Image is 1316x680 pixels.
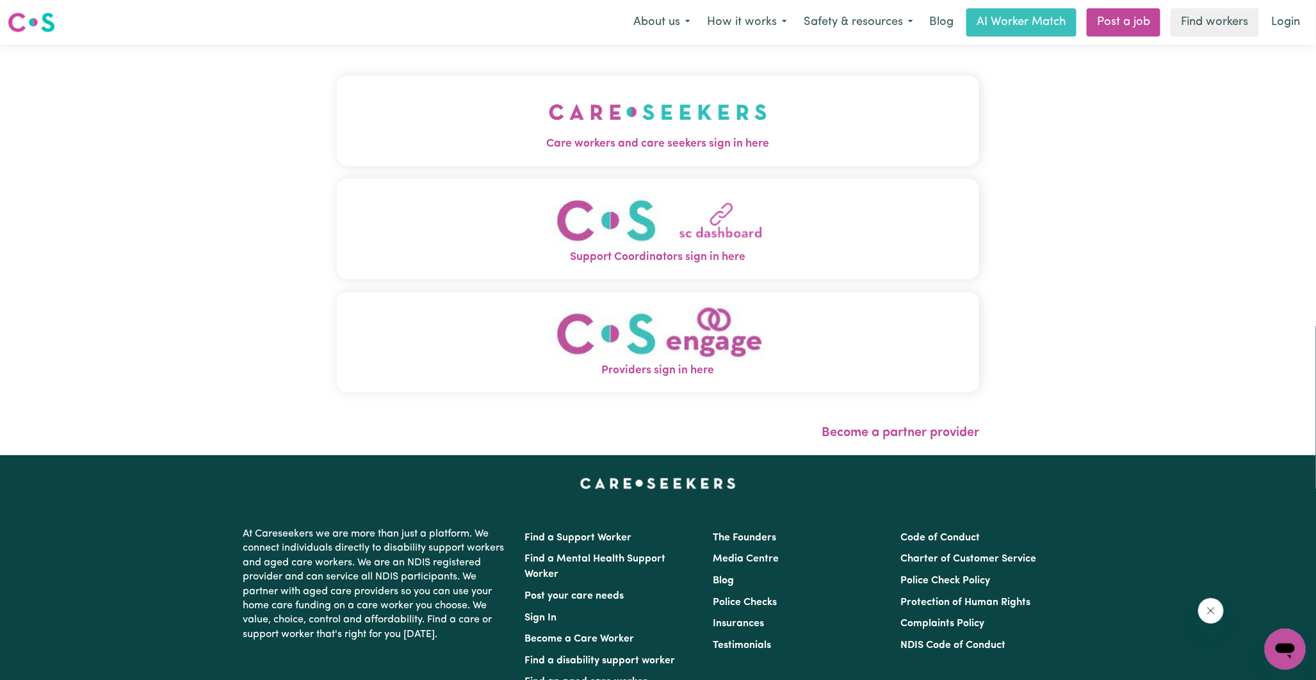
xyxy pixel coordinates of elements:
[337,136,980,152] span: Care workers and care seekers sign in here
[713,576,734,586] a: Blog
[713,640,771,651] a: Testimonials
[8,11,55,34] img: Careseekers logo
[625,9,699,36] button: About us
[900,597,1030,608] a: Protection of Human Rights
[1198,598,1224,624] iframe: Close message
[337,292,980,393] button: Providers sign in here
[337,362,980,379] span: Providers sign in here
[1265,629,1306,670] iframe: Button to launch messaging window
[900,576,990,586] a: Police Check Policy
[795,9,922,36] button: Safety & resources
[900,640,1005,651] a: NDIS Code of Conduct
[822,426,979,439] a: Become a partner provider
[337,249,980,266] span: Support Coordinators sign in here
[8,9,77,19] span: Need any help?
[713,533,776,543] a: The Founders
[525,634,635,644] a: Become a Care Worker
[900,619,984,629] a: Complaints Policy
[1087,8,1160,36] a: Post a job
[713,597,777,608] a: Police Checks
[1171,8,1259,36] a: Find workers
[1264,8,1308,36] a: Login
[243,522,510,647] p: At Careseekers we are more than just a platform. We connect individuals directly to disability su...
[713,619,764,629] a: Insurances
[699,9,795,36] button: How it works
[525,656,676,666] a: Find a disability support worker
[525,613,557,623] a: Sign In
[922,8,961,36] a: Blog
[337,76,980,165] button: Care workers and care seekers sign in here
[900,554,1036,564] a: Charter of Customer Service
[525,554,666,579] a: Find a Mental Health Support Worker
[713,554,779,564] a: Media Centre
[8,8,55,37] a: Careseekers logo
[580,478,736,489] a: Careseekers home page
[966,8,1076,36] a: AI Worker Match
[337,179,980,279] button: Support Coordinators sign in here
[525,533,632,543] a: Find a Support Worker
[525,591,624,601] a: Post your care needs
[900,533,980,543] a: Code of Conduct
